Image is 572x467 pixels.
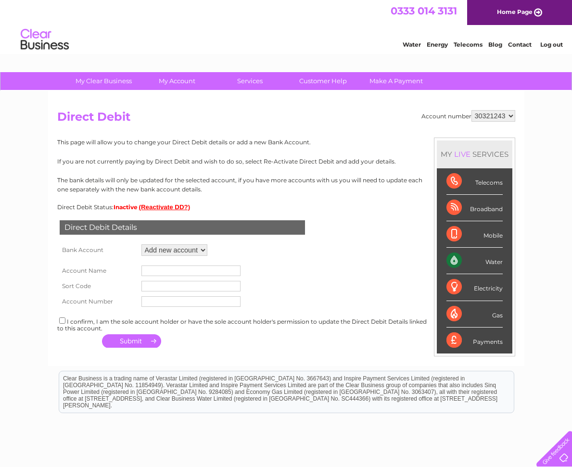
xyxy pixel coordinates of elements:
th: Account Number [57,294,139,309]
a: Water [403,41,421,48]
div: Direct Debit Status: [57,203,515,211]
a: My Clear Business [64,72,143,90]
a: Blog [488,41,502,48]
div: Telecoms [446,168,503,195]
div: Clear Business is a trading name of Verastar Limited (registered in [GEOGRAPHIC_DATA] No. 3667643... [59,5,514,47]
div: Water [446,248,503,274]
div: Broadband [446,195,503,221]
div: Mobile [446,221,503,248]
span: Inactive [114,203,138,211]
div: Account number [421,110,515,122]
a: Telecoms [454,41,483,48]
button: (Reactivate DD?) [139,203,191,211]
div: I confirm, I am the sole account holder or have the sole account holder's permission to update th... [57,316,515,332]
div: LIVE [452,150,472,159]
th: Bank Account [57,242,139,258]
th: Sort Code [57,278,139,294]
div: Electricity [446,274,503,301]
a: Make A Payment [356,72,436,90]
div: Direct Debit Details [60,220,305,235]
h2: Direct Debit [57,110,515,128]
div: Gas [446,301,503,328]
p: If you are not currently paying by Direct Debit and wish to do so, select Re-Activate Direct Debi... [57,157,515,166]
img: logo.png [20,25,69,54]
div: Payments [446,328,503,353]
a: Energy [427,41,448,48]
a: 0333 014 3131 [391,5,457,17]
a: My Account [137,72,216,90]
div: MY SERVICES [437,140,512,168]
a: Contact [508,41,532,48]
p: The bank details will only be updated for the selected account, if you have more accounts with us... [57,176,515,194]
a: Services [210,72,290,90]
a: Log out [540,41,563,48]
p: This page will allow you to change your Direct Debit details or add a new Bank Account. [57,138,515,147]
th: Account Name [57,263,139,278]
a: Customer Help [283,72,363,90]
